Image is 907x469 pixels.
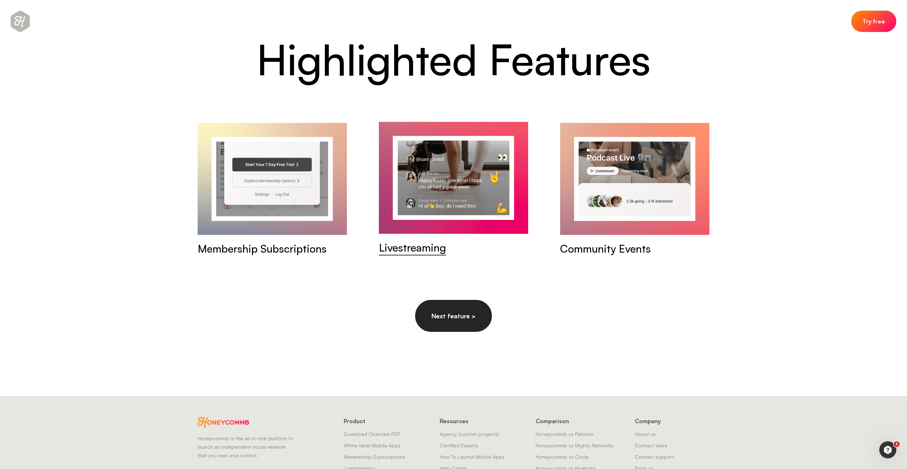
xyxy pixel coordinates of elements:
span: Next feature > [431,312,476,320]
a: Honeycommb vs Circle [536,454,589,460]
div: Livestreaming [379,240,446,255]
div: Community Events [560,241,651,257]
iframe: Intercom live chat [879,441,896,458]
span: Try free [863,18,885,25]
a: Download Overview PDF [344,431,400,437]
div: Company [635,417,709,425]
a: Try free [851,11,896,32]
div: Resources [440,417,514,425]
div: Product [344,417,418,425]
a: Contact support [635,454,674,460]
p: Honeycommb is the all-in-one platform to launch an independent social network that you own and co... [198,434,294,460]
div: Comparison [536,417,613,425]
a: Next feature > [415,300,492,332]
a: Honeycommb vs Patreon [536,431,593,437]
a: Membership Subscriptions [344,454,405,460]
a: White-label Mobile Apps [344,442,401,448]
a: Community Events [560,123,709,257]
a: Contact sales [635,442,667,448]
div: Membership Subscriptions [198,241,327,257]
h2: Highlighted Features [198,38,709,80]
a: Livestreaming [379,123,528,257]
a: How To Launch Mobile Apps [440,454,505,460]
span: 1 [894,441,900,447]
a: Certified Experts [440,442,478,448]
a: Honeycommb vs Mighty Networks [536,442,613,448]
span: Scroll to top [11,11,30,32]
a: Agency (custom projects) [440,431,499,437]
a: Membership Subscriptions [198,123,347,257]
a: About us [635,431,656,437]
